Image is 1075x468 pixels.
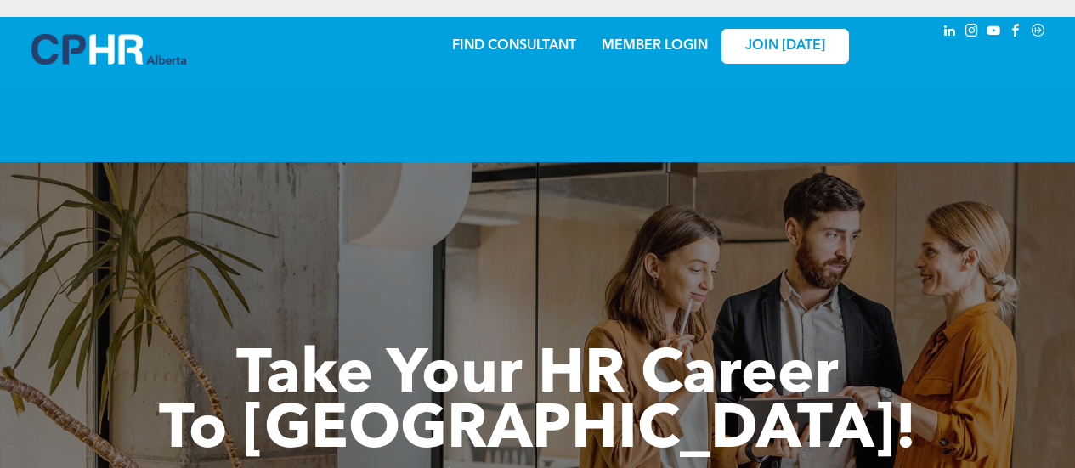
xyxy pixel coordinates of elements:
[602,39,708,53] a: MEMBER LOGIN
[941,21,959,44] a: linkedin
[236,346,839,407] span: Take Your HR Career
[452,39,576,53] a: FIND CONSULTANT
[159,401,917,462] span: To [GEOGRAPHIC_DATA]!
[1029,21,1048,44] a: Social network
[963,21,982,44] a: instagram
[1007,21,1026,44] a: facebook
[745,38,825,54] span: JOIN [DATE]
[721,29,849,64] a: JOIN [DATE]
[31,34,186,65] img: A blue and white logo for cp alberta
[985,21,1004,44] a: youtube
